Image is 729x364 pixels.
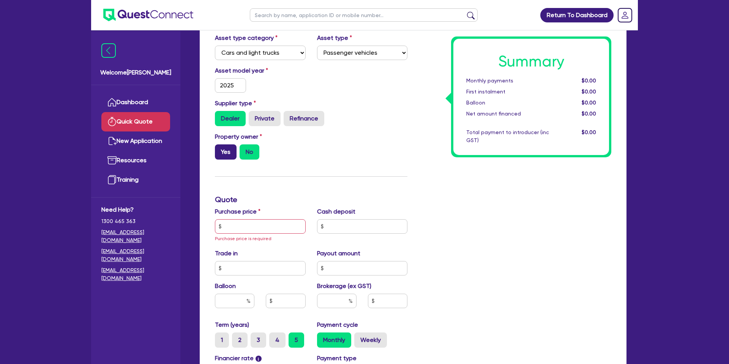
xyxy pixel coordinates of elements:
[582,78,596,84] span: $0.00
[215,195,407,204] h3: Quote
[100,68,171,77] span: Welcome [PERSON_NAME]
[582,100,596,106] span: $0.00
[101,228,170,244] a: [EMAIL_ADDRESS][DOMAIN_NAME]
[103,9,193,21] img: quest-connect-logo-blue
[215,33,278,43] label: Asset type category
[615,5,635,25] a: Dropdown toggle
[461,110,555,118] div: Net amount financed
[101,131,170,151] a: New Application
[215,332,229,348] label: 1
[215,354,262,363] label: Financier rate
[289,332,304,348] label: 5
[251,332,266,348] label: 3
[107,156,117,165] img: resources
[317,33,352,43] label: Asset type
[317,320,358,329] label: Payment cycle
[240,144,259,160] label: No
[582,111,596,117] span: $0.00
[540,8,614,22] a: Return To Dashboard
[215,320,249,329] label: Term (years)
[317,354,357,363] label: Payment type
[107,136,117,146] img: new-application
[215,236,271,241] span: Purchase price is required
[461,99,555,107] div: Balloon
[101,205,170,214] span: Need Help?
[107,175,117,184] img: training
[101,170,170,190] a: Training
[317,207,355,216] label: Cash deposit
[215,132,262,141] label: Property owner
[284,111,324,126] label: Refinance
[101,112,170,131] a: Quick Quote
[232,332,248,348] label: 2
[461,88,555,96] div: First instalment
[215,111,246,126] label: Dealer
[466,52,596,71] h1: Summary
[317,249,360,258] label: Payout amount
[317,332,351,348] label: Monthly
[249,111,281,126] label: Private
[461,77,555,85] div: Monthly payments
[256,356,262,362] span: i
[107,117,117,126] img: quick-quote
[461,128,555,144] div: Total payment to introducer (inc GST)
[101,247,170,263] a: [EMAIL_ADDRESS][DOMAIN_NAME]
[215,249,238,258] label: Trade in
[582,89,596,95] span: $0.00
[101,43,116,58] img: icon-menu-close
[101,266,170,282] a: [EMAIL_ADDRESS][DOMAIN_NAME]
[354,332,387,348] label: Weekly
[209,66,311,75] label: Asset model year
[269,332,286,348] label: 4
[215,207,260,216] label: Purchase price
[101,93,170,112] a: Dashboard
[215,99,256,108] label: Supplier type
[101,151,170,170] a: Resources
[317,282,371,291] label: Brokerage (ex GST)
[582,129,596,135] span: $0.00
[101,217,170,225] span: 1300 465 363
[250,8,478,22] input: Search by name, application ID or mobile number...
[215,282,236,291] label: Balloon
[215,144,237,160] label: Yes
